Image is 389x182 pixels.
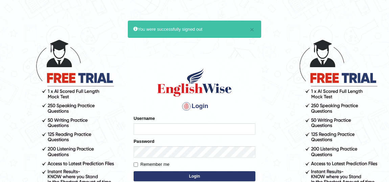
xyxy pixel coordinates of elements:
div: You were successfully signed out [128,21,261,38]
button: Login [134,171,255,181]
label: Username [134,115,155,122]
button: × [250,26,254,33]
input: Remember me [134,162,138,167]
label: Password [134,138,154,145]
label: Remember me [134,161,169,168]
h4: Login [134,101,255,112]
img: Logo of English Wise sign in for intelligent practice with AI [156,67,233,98]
